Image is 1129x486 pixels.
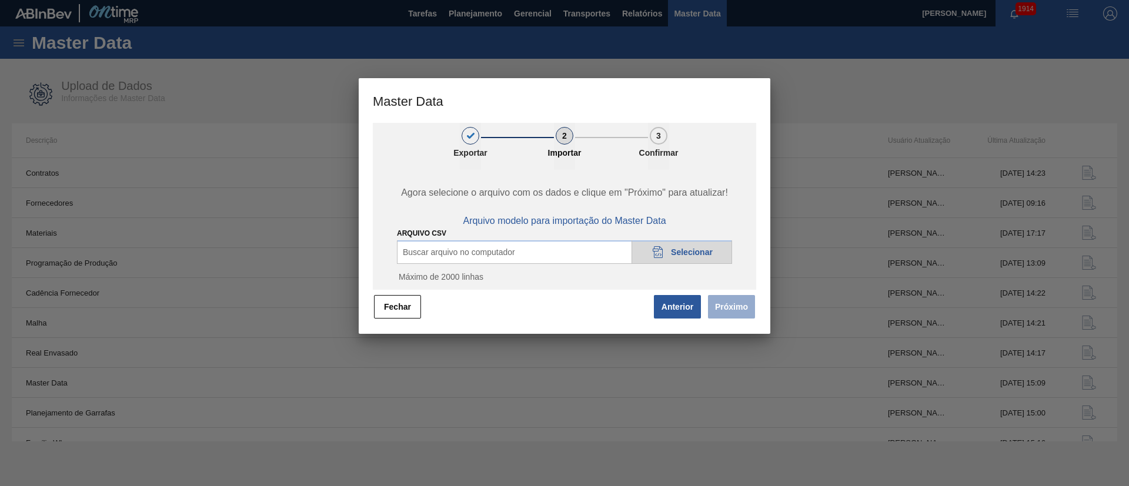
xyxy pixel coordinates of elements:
span: Buscar arquivo no computador [403,247,515,257]
span: Agora selecione o arquivo com os dados e clique em "Próximo" para atualizar! [386,187,743,198]
button: Fechar [374,295,421,319]
h3: Master Data [359,78,770,123]
p: Confirmar [629,148,688,157]
p: Importar [535,148,594,157]
button: 2Importar [554,123,575,170]
label: ARQUIVO CSV [397,229,446,237]
span: Arquivo modelo para importação do Master Data [463,216,666,226]
div: 3 [650,127,667,145]
button: 1Exportar [460,123,481,170]
p: Máximo de 2000 linhas [397,272,732,281]
span: Selecionar [671,247,713,257]
button: 3Confirmar [648,123,669,170]
div: 2 [556,127,573,145]
button: Anterior [654,295,701,319]
p: Exportar [441,148,500,157]
div: 1 [462,127,479,145]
